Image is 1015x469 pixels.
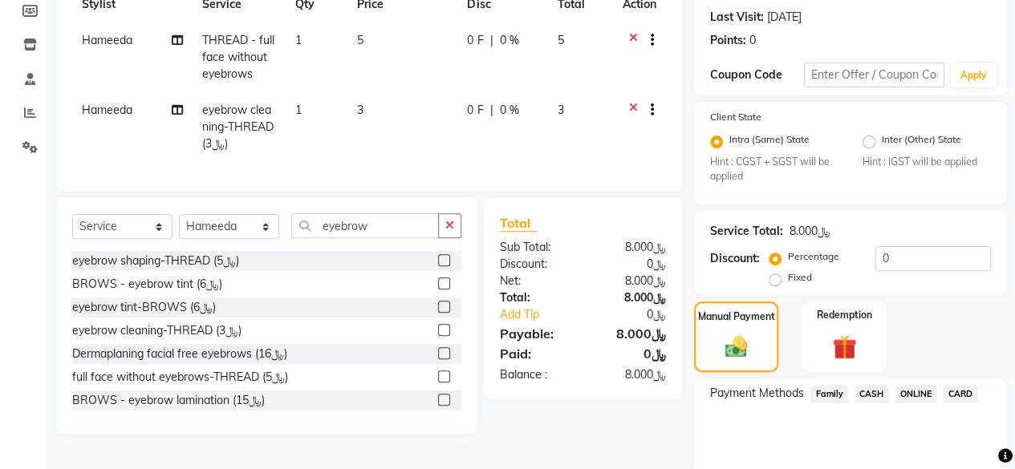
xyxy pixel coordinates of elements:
[72,369,288,386] div: full face without eyebrows-THREAD (﷼5)
[202,103,274,151] span: eyebrow cleaning-THREAD (﷼3)
[710,67,804,83] div: Coupon Code
[488,273,583,289] div: Net:
[951,63,997,87] button: Apply
[583,239,678,256] div: ﷼8.000
[710,385,804,402] span: Payment Methods
[488,289,583,306] div: Total:
[583,324,678,343] div: ﷼8.000
[583,289,678,306] div: ﷼8.000
[557,103,563,117] span: 3
[499,32,518,49] span: 0 %
[804,63,944,87] input: Enter Offer / Coupon Code
[767,9,802,26] div: [DATE]
[882,132,961,152] label: Inter (Other) State
[72,346,287,362] div: Dermaplaning facial free eyebrows (﷼16)
[488,256,583,273] div: Discount:
[583,273,678,289] div: ﷼8.000
[488,344,583,363] div: Paid:
[295,103,302,117] span: 1
[895,385,937,403] span: ONLINE
[698,309,775,324] label: Manual Payment
[749,32,756,49] div: 0
[499,102,518,119] span: 0 %
[291,213,439,238] input: Search or Scan
[583,366,678,383] div: ﷼8.000
[710,250,760,267] div: Discount:
[467,102,483,119] span: 0 F
[790,223,830,240] div: ﷼8.000
[467,32,483,49] span: 0 F
[718,334,755,359] img: _cash.svg
[202,33,274,81] span: THREAD - full face without eyebrows
[810,385,848,403] span: Family
[488,306,599,323] a: Add Tip
[943,385,977,403] span: CARD
[599,306,678,323] div: ﷼0
[82,33,132,47] span: Hameeda
[729,132,810,152] label: Intra (Same) State
[489,102,493,119] span: |
[710,155,838,184] small: Hint : CGST + SGST will be applied
[489,32,493,49] span: |
[357,103,363,117] span: 3
[710,9,764,26] div: Last Visit:
[817,308,872,322] label: Redemption
[357,33,363,47] span: 5
[583,344,678,363] div: ﷼0
[82,103,132,117] span: Hameeda
[500,215,537,232] span: Total
[72,276,222,293] div: BROWS - eyebrow tint (﷼6)
[72,299,216,316] div: eyebrow tint-BROWS (﷼6)
[488,366,583,383] div: Balance :
[72,253,239,269] div: eyebrow shaping-THREAD (﷼5)
[863,155,991,169] small: Hint : IGST will be applied
[295,33,302,47] span: 1
[710,32,746,49] div: Points:
[557,33,563,47] span: 5
[583,256,678,273] div: ﷼0
[825,332,864,362] img: _gift.svg
[72,392,265,409] div: BROWS - eyebrow lamination (﷼15)
[488,239,583,256] div: Sub Total:
[855,385,889,403] span: CASH
[488,324,583,343] div: Payable:
[788,249,839,264] label: Percentage
[788,270,812,285] label: Fixed
[72,322,242,339] div: eyebrow cleaning-THREAD (﷼3)
[710,223,783,240] div: Service Total:
[710,110,761,124] label: Client State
